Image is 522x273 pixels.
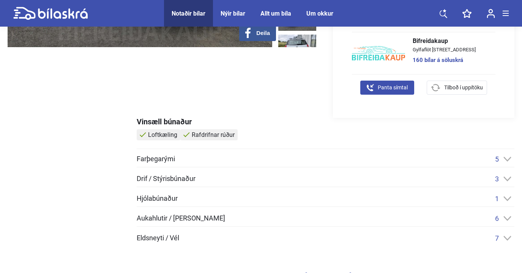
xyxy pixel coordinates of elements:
[306,10,333,17] a: Um okkur
[137,195,178,202] span: Hjólabúnaður
[413,57,476,63] a: 160 bílar á söluskrá
[260,10,291,17] a: Allt um bíla
[137,235,179,241] span: Eldsneyti / Vél
[495,155,499,163] span: 5
[137,175,196,182] span: Drif / Stýrisbúnaður
[137,156,175,162] span: Farþegarými
[192,131,235,138] span: Rafdrifnar rúður
[221,10,245,17] a: Nýir bílar
[495,195,499,203] span: 1
[148,131,177,138] span: Loftkæling
[278,35,316,65] img: 1753458456_8282477366070245266_25758429165292034.jpg
[495,214,499,222] span: 6
[172,10,205,17] a: Notaðir bílar
[487,9,495,18] img: user-login.svg
[137,215,225,222] span: Aukahlutir / [PERSON_NAME]
[256,30,270,37] span: Deila
[239,25,276,41] button: Deila
[495,175,499,183] span: 3
[413,47,476,52] span: Gylfaflöt [STREET_ADDRESS]
[137,118,514,125] div: Vinsæll búnaður
[444,84,483,92] span: Tilboð í uppítöku
[378,84,408,92] span: Panta símtal
[413,38,476,44] span: Bifreidakaup
[495,234,499,242] span: 7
